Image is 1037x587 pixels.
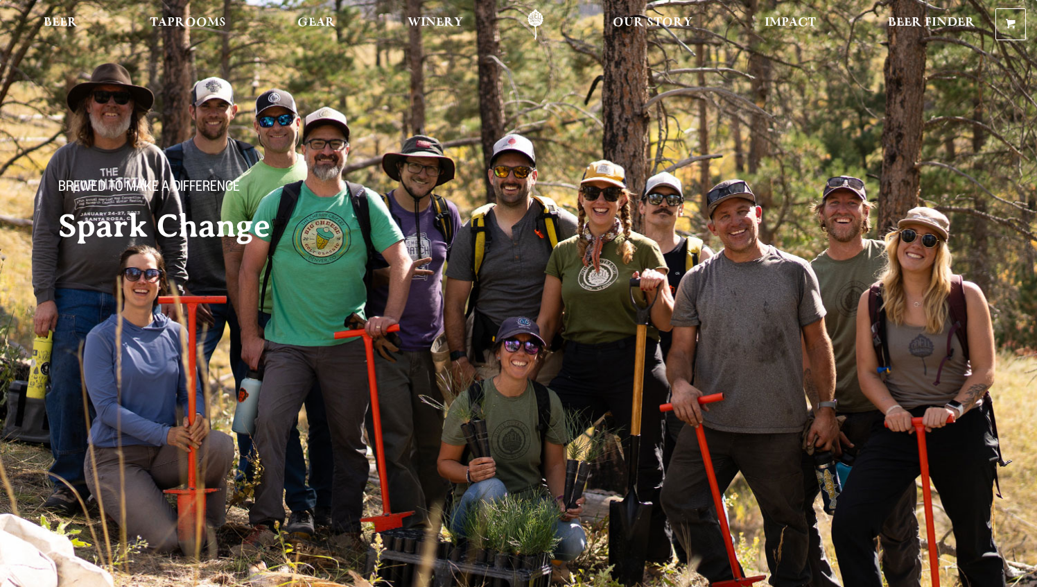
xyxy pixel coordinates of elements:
[879,9,984,40] a: Beer Finder
[509,9,561,40] a: Odell Home
[297,17,335,28] span: Gear
[399,9,472,40] a: Winery
[408,17,463,28] span: Winery
[765,17,816,28] span: Impact
[288,9,345,40] a: Gear
[888,17,975,28] span: Beer Finder
[58,209,491,244] h2: Spark Change
[604,9,701,40] a: Our Story
[613,17,692,28] span: Our Story
[44,17,78,28] span: Beer
[58,180,240,198] span: Brewed to make a difference
[150,17,226,28] span: Taprooms
[35,9,87,40] a: Beer
[141,9,235,40] a: Taprooms
[756,9,825,40] a: Impact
